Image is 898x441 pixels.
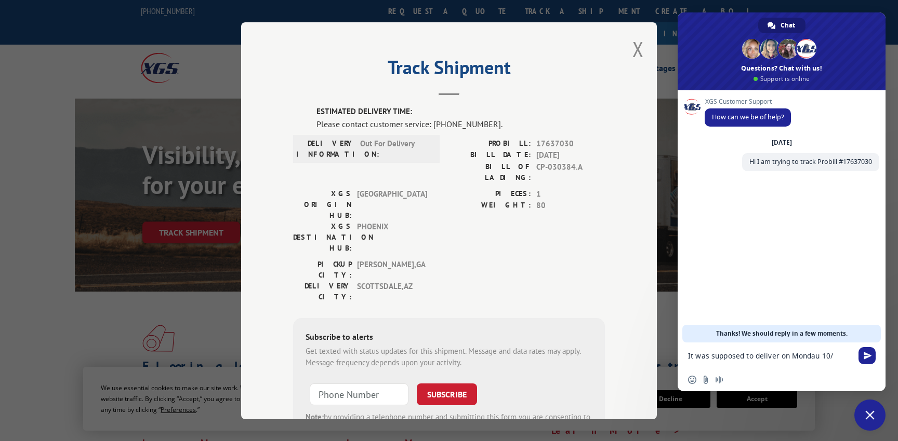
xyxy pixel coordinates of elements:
span: How can we be of help? [712,113,784,121]
span: 17637030 [536,137,605,149]
span: Insert an emoji [688,376,696,384]
label: XGS DESTINATION HUB: [293,220,352,253]
label: BILL OF LADING: [449,161,531,183]
span: Audio message [715,376,723,384]
button: Close modal [632,35,644,63]
label: WEIGHT: [449,200,531,212]
span: CP-030384.A [536,161,605,183]
label: BILL DATE: [449,149,531,161]
span: Out For Delivery [360,137,430,159]
div: Please contact customer service: [PHONE_NUMBER]. [316,117,605,130]
textarea: Compose your message... [688,351,852,361]
span: 1 [536,188,605,200]
label: PICKUP CITY: [293,258,352,280]
span: [DATE] [536,149,605,161]
div: Get texted with status updates for this shipment. Message and data rates may apply. Message frequ... [306,345,592,368]
label: XGS ORIGIN HUB: [293,188,352,220]
span: Chat [781,18,795,33]
div: Subscribe to alerts [306,330,592,345]
button: SUBSCRIBE [417,383,477,405]
span: Send a file [702,376,710,384]
label: ESTIMATED DELIVERY TIME: [316,106,605,118]
strong: Note: [306,411,324,421]
label: PROBILL: [449,137,531,149]
label: PIECES: [449,188,531,200]
label: DELIVERY INFORMATION: [296,137,355,159]
label: DELIVERY CITY: [293,280,352,302]
span: PHOENIX [357,220,427,253]
span: [PERSON_NAME] , GA [357,258,427,280]
span: 80 [536,200,605,212]
span: Send [859,347,876,364]
span: Thanks! We should reply in a few moments. [716,325,848,342]
div: Chat [758,18,805,33]
div: Close chat [854,399,886,431]
span: SCOTTSDALE , AZ [357,280,427,302]
div: [DATE] [772,140,792,146]
span: XGS Customer Support [705,98,791,105]
h2: Track Shipment [293,60,605,80]
input: Phone Number [310,383,408,405]
span: [GEOGRAPHIC_DATA] [357,188,427,220]
span: Hi I am trying to track Probill #17637030 [749,157,872,166]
